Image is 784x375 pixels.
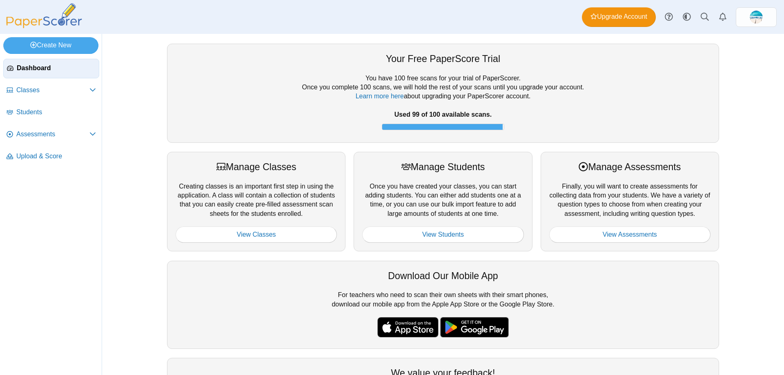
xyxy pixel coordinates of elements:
[167,152,345,251] div: Creating classes is an important first step in using the application. A class will contain a coll...
[549,226,710,243] a: View Assessments
[3,81,99,100] a: Classes
[3,125,99,144] a: Assessments
[549,160,710,173] div: Manage Assessments
[590,12,647,21] span: Upgrade Account
[16,108,96,117] span: Students
[541,152,719,251] div: Finally, you will want to create assessments for collecting data from your students. We have a va...
[362,226,523,243] a: View Students
[736,7,777,27] a: ps.H1yuw66FtyTk4FxR
[176,52,710,65] div: Your Free PaperScore Trial
[394,111,492,118] b: Used 99 of 100 available scans.
[3,59,99,78] a: Dashboard
[176,74,710,134] div: You have 100 free scans for your trial of PaperScorer. Once you complete 100 scans, we will hold ...
[176,269,710,282] div: Download Our Mobile App
[750,11,763,24] span: Chrissy Greenberg
[714,8,732,26] a: Alerts
[3,37,98,53] a: Create New
[3,147,99,166] a: Upload & Score
[3,22,85,29] a: PaperScorer
[440,317,509,337] img: google-play-badge.png
[362,160,523,173] div: Manage Students
[3,3,85,28] img: PaperScorer
[167,261,719,349] div: For teachers who need to scan their own sheets with their smart phones, download our mobile app f...
[176,160,337,173] div: Manage Classes
[176,226,337,243] a: View Classes
[16,152,96,161] span: Upload & Score
[16,86,89,95] span: Classes
[354,152,532,251] div: Once you have created your classes, you can start adding students. You can either add students on...
[17,64,96,73] span: Dashboard
[356,93,404,100] a: Learn more here
[16,130,89,139] span: Assessments
[3,103,99,122] a: Students
[750,11,763,24] img: ps.H1yuw66FtyTk4FxR
[582,7,656,27] a: Upgrade Account
[377,317,439,337] img: apple-store-badge.svg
